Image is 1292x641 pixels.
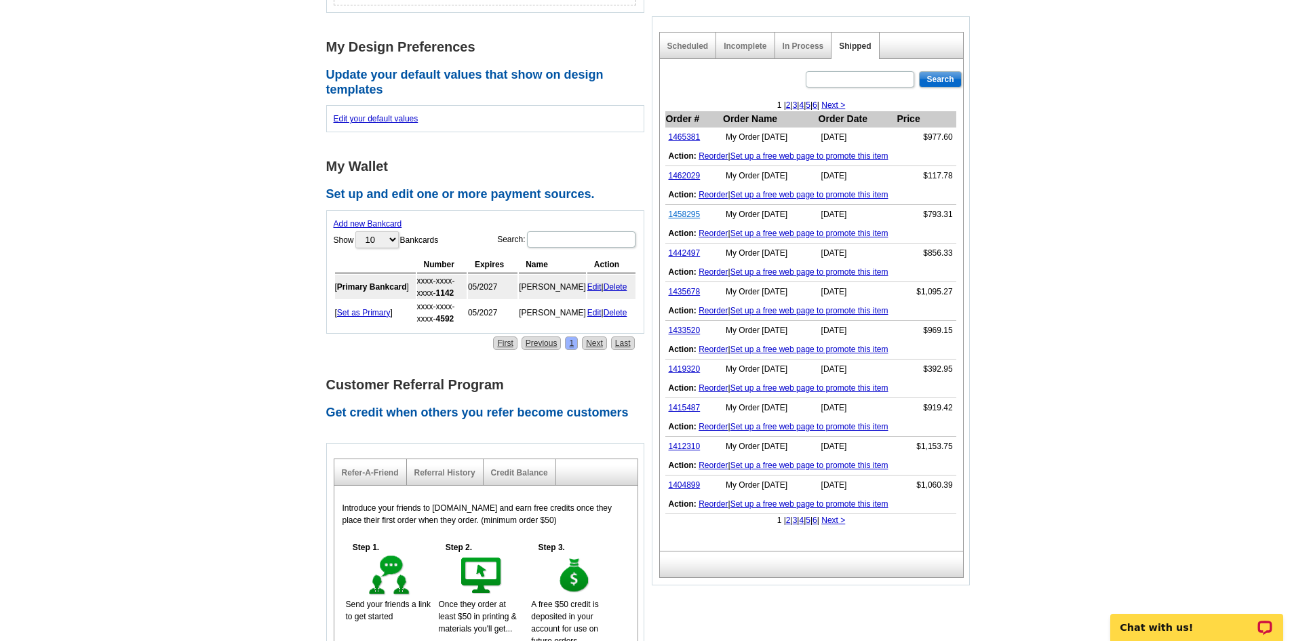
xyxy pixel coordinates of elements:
td: My Order [DATE] [722,321,818,341]
a: Previous [522,336,562,350]
a: Reorder [699,461,728,470]
td: [PERSON_NAME] [519,300,586,325]
th: Number [417,256,467,273]
a: Edit your default values [334,114,418,123]
img: step-1.gif [366,553,413,598]
th: Action [587,256,635,273]
th: Order Name [722,111,818,128]
a: Set up a free web page to promote this item [730,461,888,470]
td: My Order [DATE] [722,360,818,379]
a: Next [582,336,607,350]
a: 3 [793,100,798,110]
b: Action: [669,499,697,509]
b: Action: [669,345,697,354]
a: Reorder [699,190,728,199]
td: [DATE] [818,128,897,147]
td: [DATE] [818,475,897,495]
p: Introduce your friends to [DOMAIN_NAME] and earn free credits once they place their first order w... [342,502,629,526]
h5: Step 2. [438,541,479,553]
h5: Step 3. [531,541,572,553]
h2: Get credit when others you refer become customers [326,406,652,421]
a: 1435678 [669,287,701,296]
span: Send your friends a link to get started [346,600,431,621]
td: | [665,340,956,360]
td: $919.42 [896,398,956,418]
a: 1404899 [669,480,701,490]
a: 3 [793,516,798,525]
td: [DATE] [818,360,897,379]
th: Price [896,111,956,128]
h1: My Wallet [326,159,652,174]
h2: Update your default values that show on design templates [326,68,652,97]
td: [DATE] [818,205,897,225]
strong: 4592 [436,314,454,324]
a: 2 [786,100,791,110]
td: xxxx-xxxx-xxxx- [417,275,467,299]
td: | [665,301,956,321]
a: In Process [783,41,824,51]
td: [DATE] [818,166,897,186]
a: 1458295 [669,210,701,219]
a: Shipped [839,41,871,51]
td: $392.95 [896,360,956,379]
a: 1433520 [669,326,701,335]
a: 6 [813,516,817,525]
td: [DATE] [818,321,897,341]
td: | [665,494,956,514]
td: | [665,417,956,437]
a: 5 [806,516,810,525]
a: Set as Primary [337,308,391,317]
h1: My Design Preferences [326,40,652,54]
a: Set up a free web page to promote this item [730,306,888,315]
td: $856.33 [896,244,956,263]
a: Edit [587,308,602,317]
a: 1462029 [669,171,701,180]
a: 1419320 [669,364,701,374]
select: ShowBankcards [355,231,399,248]
a: Set up a free web page to promote this item [730,229,888,238]
a: 5 [806,100,810,110]
a: 1442497 [669,248,701,258]
b: Action: [669,229,697,238]
td: xxxx-xxxx-xxxx- [417,300,467,325]
a: Set up a free web page to promote this item [730,151,888,161]
a: First [493,336,517,350]
td: [DATE] [818,282,897,302]
a: Edit [587,282,602,292]
a: Reorder [699,229,728,238]
a: Reorder [699,306,728,315]
td: $977.60 [896,128,956,147]
b: Primary Bankcard [337,282,407,292]
a: Reorder [699,345,728,354]
td: [ ] [335,275,416,299]
a: Set up a free web page to promote this item [730,499,888,509]
b: Action: [669,461,697,470]
b: Action: [669,306,697,315]
a: Scheduled [667,41,709,51]
td: [DATE] [818,398,897,418]
td: My Order [DATE] [722,205,818,225]
td: 05/2027 [468,300,517,325]
div: 1 | | | | | | [660,99,963,111]
td: | [665,263,956,282]
b: Action: [669,383,697,393]
td: | [587,275,635,299]
b: Action: [669,151,697,161]
a: 4 [799,100,804,110]
td: [DATE] [818,244,897,263]
a: Next > [821,100,845,110]
input: Search [919,71,961,88]
th: Order # [665,111,723,128]
td: My Order [DATE] [722,398,818,418]
td: [PERSON_NAME] [519,275,586,299]
td: My Order [DATE] [722,282,818,302]
a: Reorder [699,383,728,393]
b: Action: [669,267,697,277]
a: Set up a free web page to promote this item [730,383,888,393]
h5: Step 1. [346,541,387,553]
td: $793.31 [896,205,956,225]
input: Search: [527,231,635,248]
a: Next > [821,516,845,525]
strong: 1142 [436,288,454,298]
